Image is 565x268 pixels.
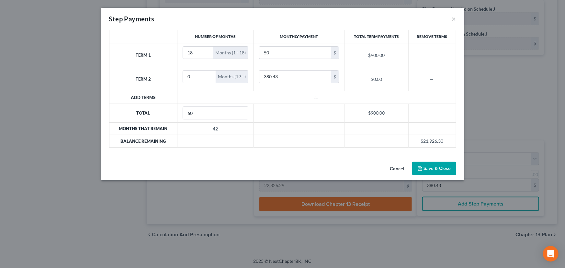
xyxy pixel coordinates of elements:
[344,30,408,43] th: Total Term Payments
[254,30,344,43] th: Monthly Payment
[412,162,456,175] button: Save & Close
[109,104,177,122] th: Total
[109,91,177,104] th: Add Terms
[385,162,410,175] button: Cancel
[216,71,248,83] div: Months (19 - )
[409,30,456,43] th: Remove Terms
[331,47,339,59] div: $
[344,43,408,67] td: $900.00
[109,135,177,147] th: Balance Remaining
[344,67,408,91] td: $0.00
[177,30,254,43] th: Number of Months
[331,71,339,83] div: $
[543,246,559,262] div: Open Intercom Messenger
[344,104,408,122] td: $900.00
[213,47,248,59] div: Months (1 - 18)
[452,15,456,23] button: ×
[259,71,331,83] input: 0.00
[109,67,177,91] th: Term 2
[177,122,254,135] td: 42
[259,47,331,59] input: 0.00
[409,135,456,147] td: $21,926.30
[109,43,177,67] th: Term 1
[183,107,248,119] input: --
[109,14,154,23] div: Step Payments
[183,71,216,83] input: --
[109,122,177,135] th: Months that Remain
[183,47,213,59] input: --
